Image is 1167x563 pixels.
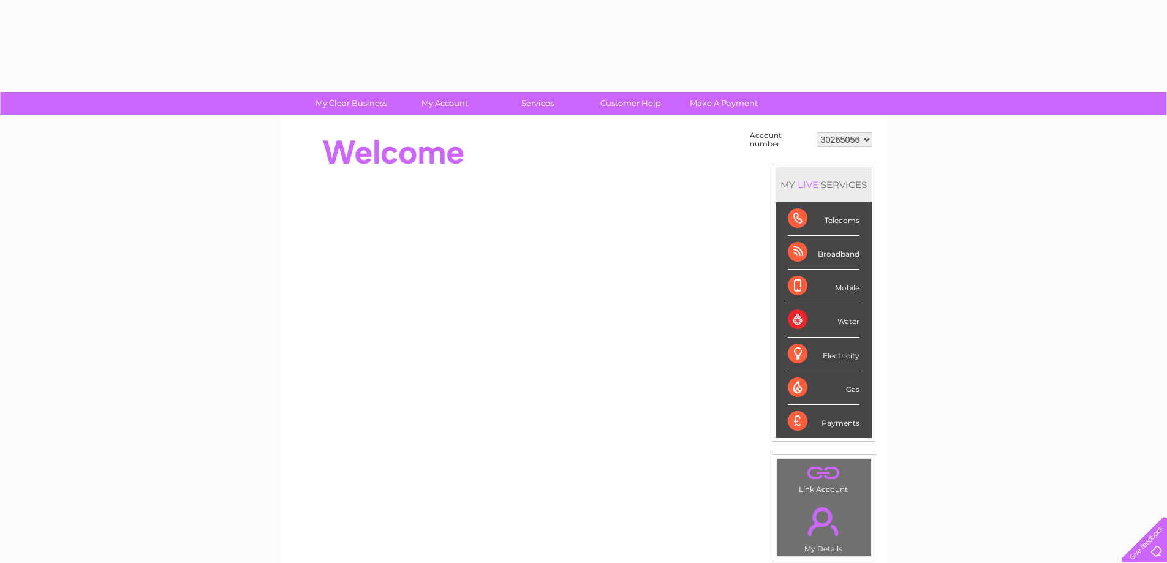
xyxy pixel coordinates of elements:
[780,462,867,483] a: .
[788,338,859,371] div: Electricity
[788,371,859,405] div: Gas
[301,92,402,115] a: My Clear Business
[580,92,681,115] a: Customer Help
[776,458,871,497] td: Link Account
[487,92,588,115] a: Services
[394,92,495,115] a: My Account
[788,405,859,438] div: Payments
[776,167,872,202] div: MY SERVICES
[788,270,859,303] div: Mobile
[776,497,871,557] td: My Details
[788,202,859,236] div: Telecoms
[795,179,821,191] div: LIVE
[780,500,867,543] a: .
[788,236,859,270] div: Broadband
[747,128,814,151] td: Account number
[788,303,859,337] div: Water
[673,92,774,115] a: Make A Payment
